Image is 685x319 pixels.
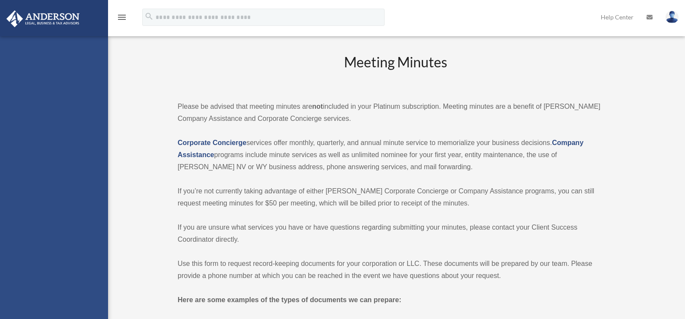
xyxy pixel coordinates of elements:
i: menu [117,12,127,22]
strong: Here are some examples of the types of documents we can prepare: [178,296,401,303]
p: If you are unsure what services you have or have questions regarding submitting your minutes, ple... [178,221,613,246]
strong: not [312,103,323,110]
img: Anderson Advisors Platinum Portal [4,10,82,27]
img: User Pic [666,11,679,23]
p: services offer monthly, quarterly, and annual minute service to memorialize your business decisio... [178,137,613,173]
a: Corporate Concierge [178,139,246,146]
p: Please be advised that meeting minutes are included in your Platinum subscription. Meeting minute... [178,101,613,125]
a: menu [117,15,127,22]
i: search [144,12,154,21]
p: If you’re not currently taking advantage of either [PERSON_NAME] Corporate Concierge or Company A... [178,185,613,209]
h2: Meeting Minutes [178,53,613,88]
p: Use this form to request record-keeping documents for your corporation or LLC. These documents wi... [178,258,613,282]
